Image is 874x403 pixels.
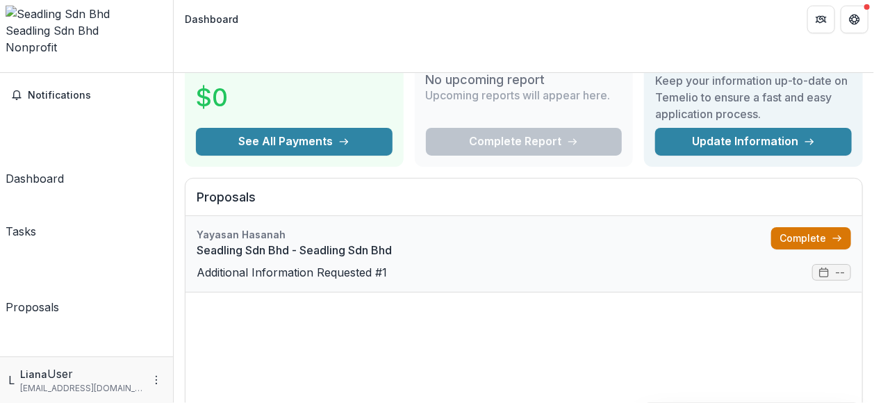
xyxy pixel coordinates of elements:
[20,367,47,381] p: Liana
[28,90,162,101] span: Notifications
[8,372,15,388] div: Liana
[6,223,36,240] div: Tasks
[47,365,73,382] p: User
[655,72,852,122] h3: Keep your information up-to-date on Temelio to ensure a fast and easy application process.
[655,128,852,156] a: Update Information
[185,12,238,26] div: Dashboard
[6,192,36,240] a: Tasks
[771,227,851,249] a: Complete
[20,382,142,395] p: [EMAIL_ADDRESS][DOMAIN_NAME]
[6,321,66,398] a: Documents
[426,72,545,88] h3: No upcoming report
[6,170,64,187] div: Dashboard
[6,40,57,54] span: Nonprofit
[196,128,393,156] button: See All Payments
[426,87,611,104] p: Upcoming reports will appear here.
[841,6,868,33] button: Get Help
[6,84,167,106] button: Notifications
[6,6,167,22] img: Seadling Sdn Bhd
[6,245,59,315] a: Proposals
[179,9,244,29] nav: breadcrumb
[807,6,835,33] button: Partners
[197,242,771,258] a: Seadling Sdn Bhd - Seadling Sdn Bhd
[6,112,64,187] a: Dashboard
[197,190,851,216] h2: Proposals
[196,79,228,116] h3: $0
[6,22,167,39] div: Seadling Sdn Bhd
[6,299,59,315] div: Proposals
[148,372,165,388] button: More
